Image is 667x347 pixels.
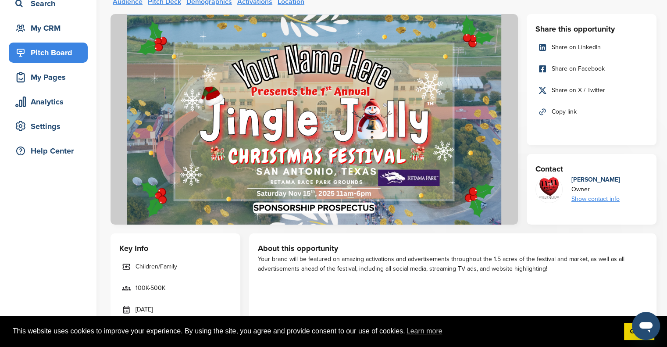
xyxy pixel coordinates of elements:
h3: Key Info [119,242,232,254]
img: Sponsorpitch & [111,14,518,225]
div: Analytics [13,94,88,110]
a: learn more about cookies [405,325,444,338]
span: 100K-500K [136,283,165,293]
div: Your brand will be featured on amazing activations and advertisements throughout the 1.5 acres of... [258,254,648,274]
span: Share on LinkedIn [552,43,601,52]
a: Help Center [9,141,88,161]
a: Copy link [535,103,648,121]
h3: About this opportunity [258,242,648,254]
a: Analytics [9,92,88,112]
span: Copy link [552,107,577,117]
span: [DATE] [136,305,153,315]
a: dismiss cookie message [624,323,654,340]
div: Pitch Board [13,45,88,61]
iframe: Button to launch messaging window [632,312,660,340]
span: Share on X / Twitter [552,86,605,95]
a: Share on Facebook [535,60,648,78]
span: Share on Facebook [552,64,605,74]
a: Settings [9,116,88,136]
h3: Share this opportunity [535,23,648,35]
span: This website uses cookies to improve your experience. By using the site, you agree and provide co... [13,325,617,338]
div: My Pages [13,69,88,85]
div: [PERSON_NAME] [571,175,620,185]
div: Help Center [13,143,88,159]
div: Show contact info [571,194,620,204]
div: Settings [13,118,88,134]
img: Magic timelogo [536,176,562,203]
a: Share on X / Twitter [535,81,648,100]
a: My CRM [9,18,88,38]
a: My Pages [9,67,88,87]
div: My CRM [13,20,88,36]
a: Share on LinkedIn [535,38,648,57]
span: Children/Family [136,262,177,272]
a: Pitch Board [9,43,88,63]
h3: Contact [535,163,648,175]
div: Owner [571,185,620,194]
